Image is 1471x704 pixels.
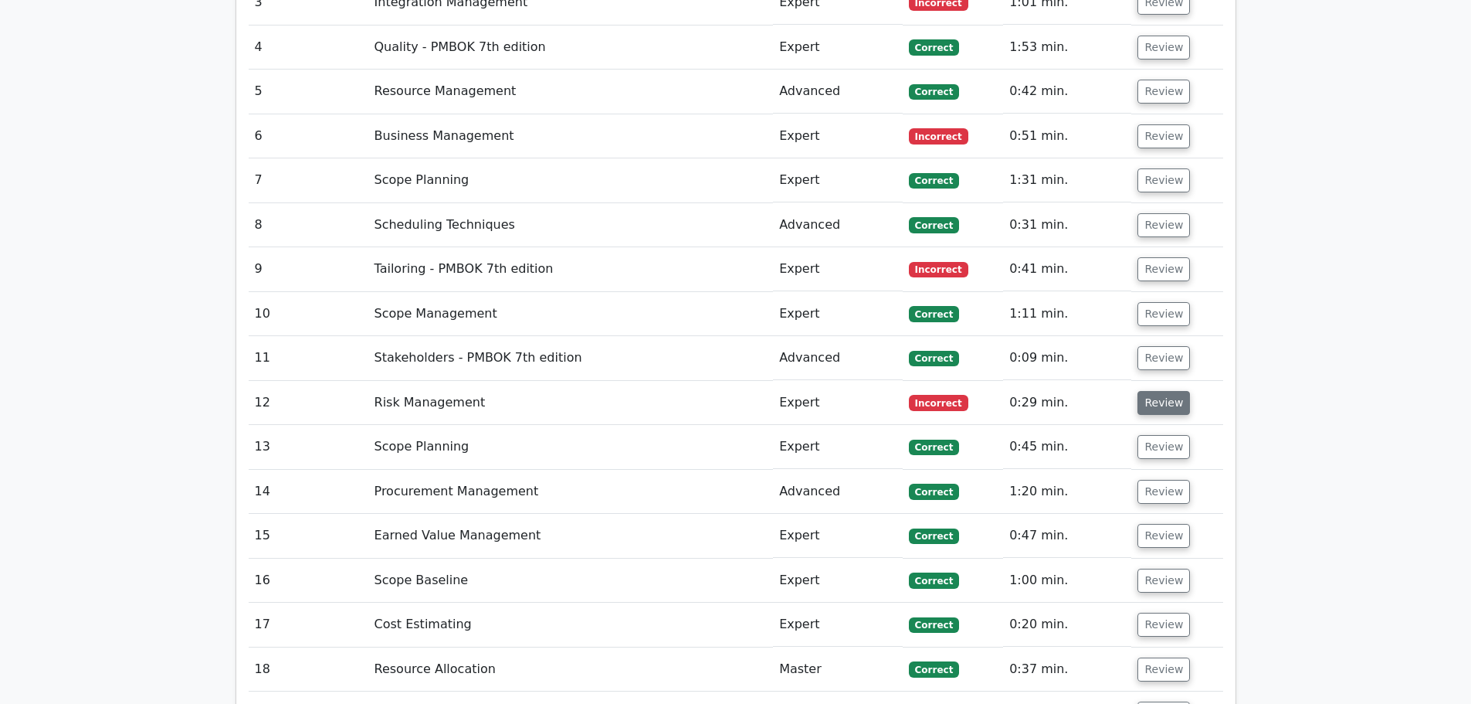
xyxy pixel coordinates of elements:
[773,470,903,514] td: Advanced
[1003,70,1131,114] td: 0:42 min.
[909,306,959,321] span: Correct
[249,247,368,291] td: 9
[1003,26,1131,70] td: 1:53 min.
[249,26,368,70] td: 4
[1003,158,1131,202] td: 1:31 min.
[368,514,774,558] td: Earned Value Management
[773,203,903,247] td: Advanced
[1137,80,1190,104] button: Review
[773,336,903,380] td: Advanced
[1003,470,1131,514] td: 1:20 min.
[773,70,903,114] td: Advanced
[909,217,959,233] span: Correct
[773,114,903,158] td: Expert
[1137,613,1190,637] button: Review
[1003,514,1131,558] td: 0:47 min.
[1137,213,1190,237] button: Review
[909,39,959,55] span: Correct
[368,559,774,603] td: Scope Baseline
[249,336,368,380] td: 11
[1003,559,1131,603] td: 1:00 min.
[1003,247,1131,291] td: 0:41 min.
[909,128,968,144] span: Incorrect
[909,84,959,100] span: Correct
[773,514,903,558] td: Expert
[1137,168,1190,192] button: Review
[773,559,903,603] td: Expert
[368,292,774,336] td: Scope Management
[773,648,903,692] td: Master
[249,203,368,247] td: 8
[368,470,774,514] td: Procurement Management
[773,603,903,647] td: Expert
[909,661,959,677] span: Correct
[368,336,774,380] td: Stakeholders - PMBOK 7th edition
[368,203,774,247] td: Scheduling Techniques
[249,514,368,558] td: 15
[909,529,959,544] span: Correct
[773,292,903,336] td: Expert
[1003,648,1131,692] td: 0:37 min.
[773,381,903,425] td: Expert
[773,26,903,70] td: Expert
[1137,435,1190,459] button: Review
[909,617,959,633] span: Correct
[368,381,774,425] td: Risk Management
[249,114,368,158] td: 6
[909,351,959,366] span: Correct
[1003,425,1131,469] td: 0:45 min.
[1003,381,1131,425] td: 0:29 min.
[368,648,774,692] td: Resource Allocation
[773,247,903,291] td: Expert
[1137,36,1190,60] button: Review
[368,26,774,70] td: Quality - PMBOK 7th edition
[249,559,368,603] td: 16
[909,262,968,277] span: Incorrect
[1137,257,1190,281] button: Review
[249,158,368,202] td: 7
[249,292,368,336] td: 10
[1003,203,1131,247] td: 0:31 min.
[773,425,903,469] td: Expert
[249,603,368,647] td: 17
[909,484,959,499] span: Correct
[1137,480,1190,504] button: Review
[1003,292,1131,336] td: 1:11 min.
[368,425,774,469] td: Scope Planning
[1137,346,1190,370] button: Review
[1137,124,1190,148] button: Review
[368,603,774,647] td: Cost Estimating
[1003,114,1131,158] td: 0:51 min.
[909,173,959,189] span: Correct
[368,247,774,291] td: Tailoring - PMBOK 7th edition
[368,114,774,158] td: Business Management
[1003,336,1131,380] td: 0:09 min.
[773,158,903,202] td: Expert
[249,470,368,514] td: 14
[368,158,774,202] td: Scope Planning
[909,395,968,410] span: Incorrect
[1137,658,1190,682] button: Review
[249,381,368,425] td: 12
[1137,302,1190,326] button: Review
[249,425,368,469] td: 13
[249,648,368,692] td: 18
[1137,391,1190,415] button: Review
[1137,569,1190,593] button: Review
[909,573,959,588] span: Correct
[1003,603,1131,647] td: 0:20 min.
[249,70,368,114] td: 5
[368,70,774,114] td: Resource Management
[909,440,959,455] span: Correct
[1137,524,1190,548] button: Review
